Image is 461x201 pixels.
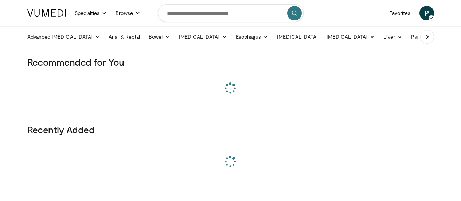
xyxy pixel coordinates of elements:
a: Bowel [144,30,174,44]
a: [MEDICAL_DATA] [273,30,322,44]
a: [MEDICAL_DATA] [322,30,379,44]
input: Search topics, interventions [158,4,304,22]
a: Liver [379,30,406,44]
a: P [419,6,434,20]
a: Favorites [385,6,415,20]
a: Esophagus [231,30,273,44]
a: Specialties [70,6,112,20]
a: Advanced [MEDICAL_DATA] [23,30,105,44]
a: Browse [111,6,145,20]
h3: Recently Added [27,124,434,135]
h3: Recommended for You [27,56,434,68]
img: VuMedi Logo [27,9,66,17]
a: Anal & Rectal [104,30,144,44]
a: [MEDICAL_DATA] [175,30,231,44]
